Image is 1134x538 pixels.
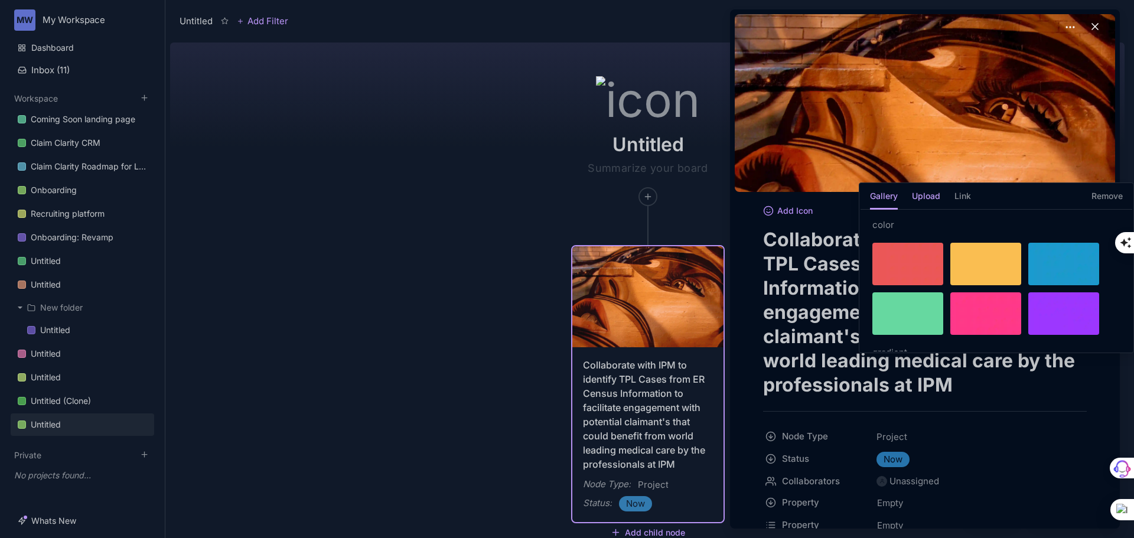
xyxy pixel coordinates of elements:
[1091,190,1123,210] h5: Remove
[870,190,898,210] h5: Gallery
[954,190,971,210] h5: Link
[912,190,940,210] h5: Upload
[869,218,1124,232] label: color
[869,345,1124,360] label: gradient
